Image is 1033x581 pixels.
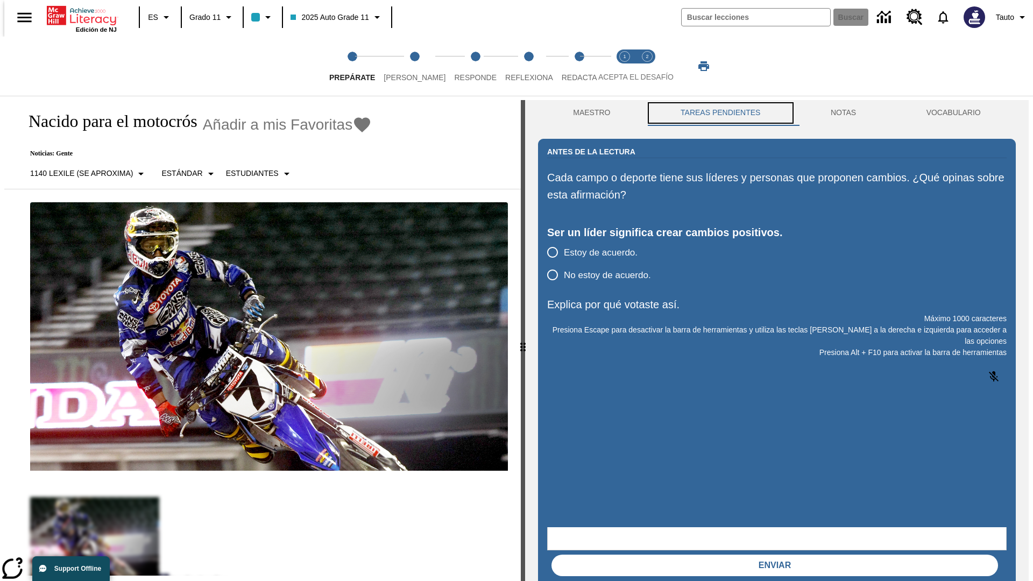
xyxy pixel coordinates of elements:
[632,37,663,96] button: Acepta el desafío contesta step 2 of 2
[4,100,521,576] div: reading
[547,146,635,158] h2: Antes de la lectura
[291,12,369,23] span: 2025 Auto Grade 11
[497,37,562,96] button: Reflexiona step 4 of 5
[54,565,101,572] span: Support Offline
[547,296,1007,313] p: Explica por qué votaste así.
[646,54,648,59] text: 2
[30,168,133,179] p: 1140 Lexile (Se aproxima)
[547,241,660,286] div: poll
[871,3,900,32] a: Centro de información
[30,202,508,471] img: El corredor de motocrós James Stewart vuela por los aires en su motocicleta de montaña
[161,168,202,179] p: Estándar
[143,8,178,27] button: Lenguaje: ES, Selecciona un idioma
[564,268,651,282] span: No estoy de acuerdo.
[185,8,239,27] button: Grado: Grado 11, Elige un grado
[247,8,279,27] button: El color de la clase es azul claro. Cambiar el color de la clase.
[547,347,1007,358] p: Presiona Alt + F10 para activar la barra de herramientas
[538,100,1016,126] div: Instructional Panel Tabs
[547,169,1007,203] p: Cada campo o deporte tiene sus líderes y personas que proponen cambios. ¿Qué opinas sobre esta af...
[17,150,372,158] p: Noticias: Gente
[329,73,375,82] span: Prepárate
[547,313,1007,324] p: Máximo 1000 caracteres
[525,100,1029,581] div: activity
[203,116,353,133] span: Añadir a mis Favoritas
[157,164,221,183] button: Tipo de apoyo, Estándar
[623,54,626,59] text: 1
[646,100,796,126] button: TAREAS PENDIENTES
[222,164,298,183] button: Seleccionar estudiante
[957,3,992,31] button: Escoja un nuevo avatar
[9,2,40,33] button: Abrir el menú lateral
[286,8,387,27] button: Clase: 2025 Auto Grade 11, Selecciona una clase
[929,3,957,31] a: Notificaciones
[547,224,1007,241] div: Ser un líder significa crear cambios positivos.
[226,168,279,179] p: Estudiantes
[598,73,674,81] span: ACEPTA EL DESAFÍO
[964,6,985,28] img: Avatar
[505,73,553,82] span: Reflexiona
[996,12,1014,23] span: Tauto
[551,555,998,576] button: Enviar
[538,100,646,126] button: Maestro
[564,246,638,260] span: Estoy de acuerdo.
[553,37,606,96] button: Redacta step 5 of 5
[891,100,1016,126] button: VOCABULARIO
[203,115,372,134] button: Añadir a mis Favoritas - Nacido para el motocrós
[562,73,597,82] span: Redacta
[76,26,117,33] span: Edición de NJ
[454,73,497,82] span: Responde
[189,12,221,23] span: Grado 11
[375,37,454,96] button: Lee step 2 of 5
[321,37,384,96] button: Prepárate step 1 of 5
[900,3,929,32] a: Centro de recursos, Se abrirá en una pestaña nueva.
[445,37,505,96] button: Responde step 3 of 5
[796,100,892,126] button: NOTAS
[682,9,830,26] input: Buscar campo
[609,37,640,96] button: Acepta el desafío lee step 1 of 2
[47,4,117,33] div: Portada
[32,556,110,581] button: Support Offline
[26,164,152,183] button: Seleccione Lexile, 1140 Lexile (Se aproxima)
[17,111,197,131] h1: Nacido para el motocrós
[547,324,1007,347] p: Presiona Escape para desactivar la barra de herramientas y utiliza las teclas [PERSON_NAME] a la ...
[981,364,1007,389] button: Haga clic para activar la función de reconocimiento de voz
[521,100,525,581] div: Pulsa la tecla de intro o la barra espaciadora y luego presiona las flechas de derecha e izquierd...
[4,9,157,18] body: Explica por qué votaste así. Máximo 1000 caracteres Presiona Alt + F10 para activar la barra de h...
[992,8,1033,27] button: Perfil/Configuración
[148,12,158,23] span: ES
[687,56,721,76] button: Imprimir
[384,73,445,82] span: [PERSON_NAME]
